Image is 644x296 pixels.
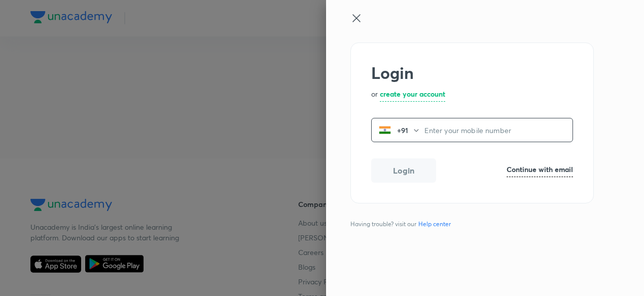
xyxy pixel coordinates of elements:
span: Having trouble? visit our [350,220,455,229]
input: Enter your mobile number [424,120,573,141]
h6: create your account [380,89,445,99]
p: or [371,89,378,102]
h6: Continue with email [507,164,573,175]
button: Login [371,158,436,183]
h2: Login [371,63,573,82]
a: Help center [416,220,453,229]
p: +91 [391,125,412,136]
img: India [379,124,391,136]
a: create your account [380,89,445,102]
a: Continue with email [507,164,573,177]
